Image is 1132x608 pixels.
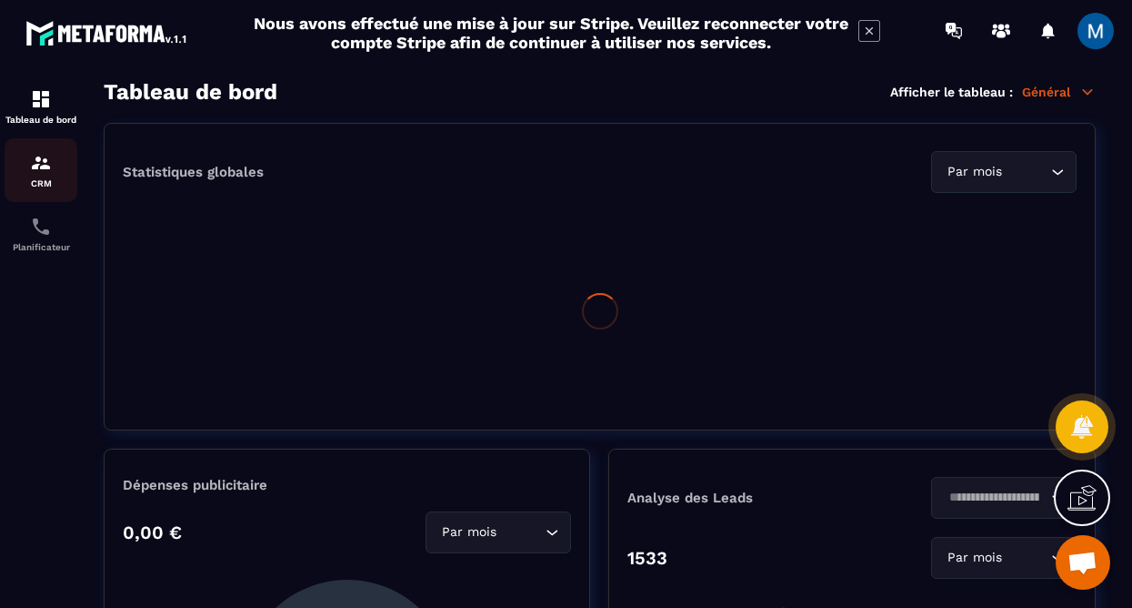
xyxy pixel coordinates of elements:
[931,151,1077,193] div: Search for option
[123,522,182,543] p: 0,00 €
[30,88,52,110] img: formation
[1006,548,1047,568] input: Search for option
[30,152,52,174] img: formation
[123,164,264,180] p: Statistiques globales
[931,477,1077,519] div: Search for option
[30,216,52,238] img: scheduler
[627,490,852,506] p: Analyse des Leads
[5,178,77,188] p: CRM
[1022,84,1096,100] p: Général
[943,548,1006,568] span: Par mois
[5,242,77,252] p: Planificateur
[253,14,849,52] h2: Nous avons effectué une mise à jour sur Stripe. Veuillez reconnecter votre compte Stripe afin de ...
[123,477,571,493] p: Dépenses publicitaire
[5,115,77,125] p: Tableau de bord
[25,16,189,49] img: logo
[5,138,77,202] a: formationformationCRM
[1056,535,1110,590] div: Ouvrir le chat
[5,202,77,266] a: schedulerschedulerPlanificateur
[943,488,1047,508] input: Search for option
[931,537,1077,579] div: Search for option
[627,547,667,569] p: 1533
[1006,162,1047,182] input: Search for option
[5,75,77,138] a: formationformationTableau de bord
[426,512,571,553] div: Search for option
[437,522,500,542] span: Par mois
[890,85,1013,99] p: Afficher le tableau :
[500,522,541,542] input: Search for option
[943,162,1006,182] span: Par mois
[104,79,277,105] h3: Tableau de bord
